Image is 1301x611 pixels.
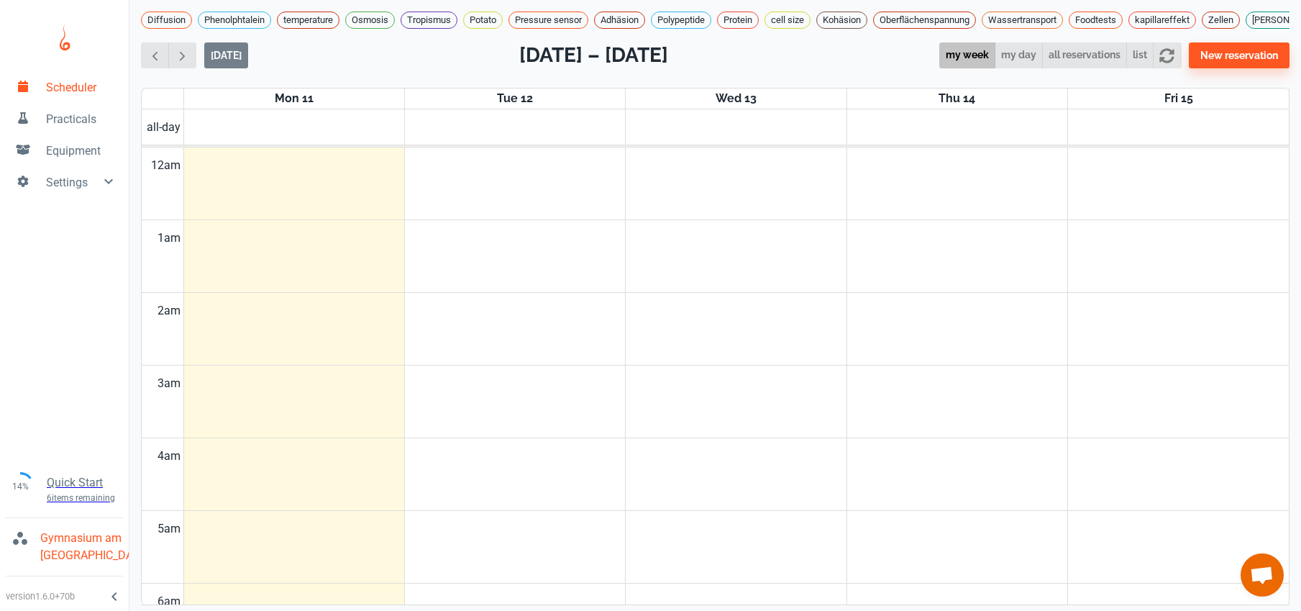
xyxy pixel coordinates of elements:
div: Pressure sensor [508,12,588,29]
span: Potato [464,13,502,27]
span: Foodtests [1069,13,1122,27]
div: 12am [148,148,183,184]
span: Diffusion [142,13,191,27]
span: Wassertransport [982,13,1062,27]
div: 3am [155,366,183,402]
div: 5am [155,511,183,547]
span: Zellen [1202,13,1239,27]
div: 4am [155,438,183,474]
a: August 15, 2025 [1161,89,1196,109]
div: Kohäsion [816,12,867,29]
h2: [DATE] – [DATE] [519,40,668,71]
span: Polypeptide [652,13,711,27]
button: New reservation [1189,42,1289,68]
div: 1am [155,220,183,256]
div: Wassertransport [982,12,1063,29]
div: 2am [155,293,183,329]
span: Adhäsion [595,13,644,27]
span: kapillareffekt [1129,13,1195,27]
a: August 14, 2025 [936,89,978,109]
span: Tropismus [401,13,457,27]
span: Osmosis [346,13,394,27]
div: Protein [717,12,759,29]
div: Tropismus [401,12,457,29]
div: Potato [463,12,503,29]
div: Oberflächenspannung [873,12,976,29]
span: temperature [278,13,339,27]
span: Kohäsion [817,13,867,27]
div: Adhäsion [594,12,645,29]
div: Diffusion [141,12,192,29]
div: Osmosis [345,12,395,29]
button: refresh [1153,42,1181,69]
div: temperature [277,12,339,29]
div: Phenolphtalein [198,12,271,29]
div: cell size [764,12,811,29]
button: Next week [168,42,196,69]
button: list [1126,42,1154,69]
a: August 12, 2025 [494,89,536,109]
span: Pressure sensor [509,13,588,27]
button: Previous week [141,42,169,69]
span: Protein [718,13,758,27]
a: August 11, 2025 [272,89,316,109]
div: kapillareffekt [1128,12,1196,29]
span: Phenolphtalein [198,13,270,27]
span: all-day [144,119,183,136]
div: Foodtests [1069,12,1123,29]
span: Oberflächenspannung [874,13,975,27]
button: all reservations [1042,42,1127,69]
div: Zellen [1202,12,1240,29]
span: cell size [765,13,810,27]
button: my day [995,42,1043,69]
a: Chat öffnen [1241,553,1284,597]
button: my week [939,42,995,69]
a: August 13, 2025 [713,89,759,109]
button: [DATE] [204,42,248,68]
div: Polypeptide [651,12,711,29]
